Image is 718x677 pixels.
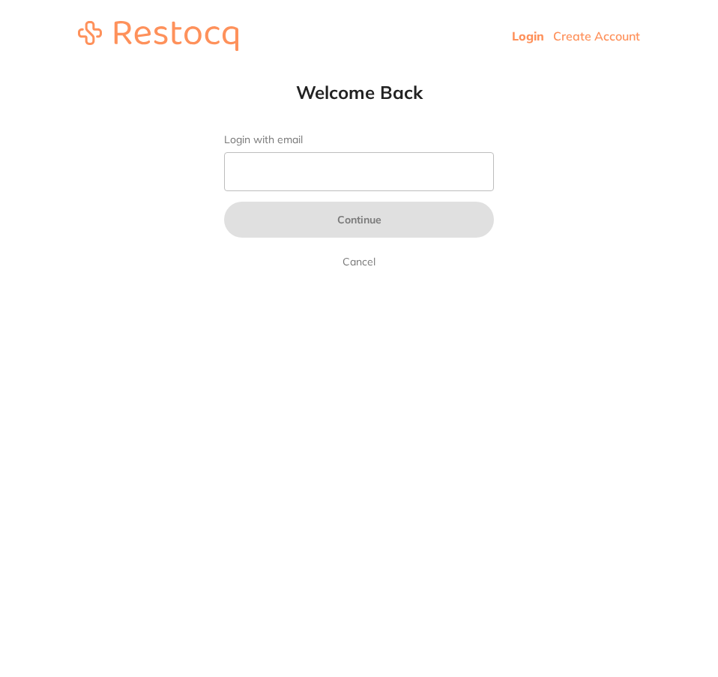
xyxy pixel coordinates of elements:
[553,28,640,43] a: Create Account
[224,202,494,238] button: Continue
[194,81,524,103] h1: Welcome Back
[340,253,378,271] a: Cancel
[78,21,238,51] img: restocq_logo.svg
[512,28,544,43] a: Login
[224,133,494,146] label: Login with email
